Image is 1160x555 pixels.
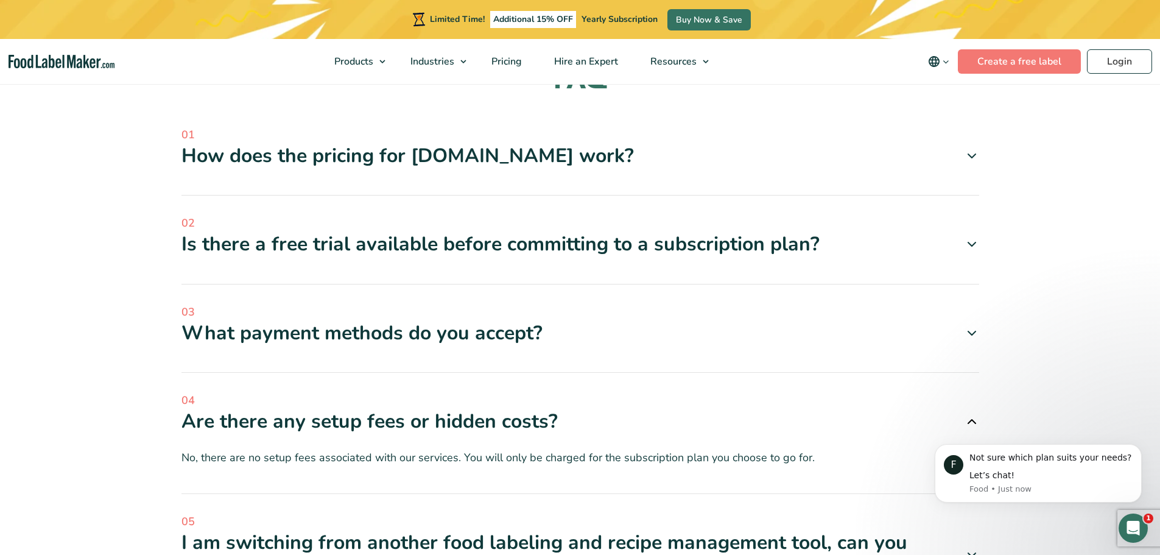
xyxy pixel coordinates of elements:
a: 03 What payment methods do you accept? [181,304,979,346]
a: Products [318,39,392,84]
iframe: Intercom live chat [1119,514,1148,543]
a: Pricing [476,39,535,84]
span: 01 [181,127,979,143]
a: 04 Are there any setup fees or hidden costs? [181,392,979,434]
span: Yearly Subscription [582,13,658,25]
span: Additional 15% OFF [490,11,576,28]
iframe: Intercom notifications message [916,426,1160,522]
div: What payment methods do you accept? [181,320,979,346]
p: No, there are no setup fees associated with our services. You will only be charged for the subscr... [181,449,979,467]
a: 02 Is there a free trial available before committing to a subscription plan? [181,215,979,257]
a: Buy Now & Save [667,9,751,30]
span: 03 [181,304,979,320]
span: Resources [647,55,698,68]
span: Products [331,55,374,68]
a: Login [1087,49,1152,74]
span: 02 [181,215,979,232]
div: Is there a free trial available before committing to a subscription plan? [181,232,979,257]
span: Industries [407,55,455,68]
a: 01 How does the pricing for [DOMAIN_NAME] work? [181,127,979,169]
a: Resources [634,39,715,84]
div: Are there any setup fees or hidden costs? [181,409,979,434]
span: Hire an Expert [550,55,619,68]
h2: FAQ [181,64,979,97]
span: 04 [181,392,979,409]
span: Pricing [488,55,523,68]
span: Limited Time! [430,13,485,25]
div: How does the pricing for [DOMAIN_NAME] work? [181,143,979,169]
a: Industries [395,39,473,84]
a: Hire an Expert [538,39,631,84]
span: 05 [181,514,979,530]
span: 1 [1144,514,1153,523]
a: Create a free label [958,49,1081,74]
